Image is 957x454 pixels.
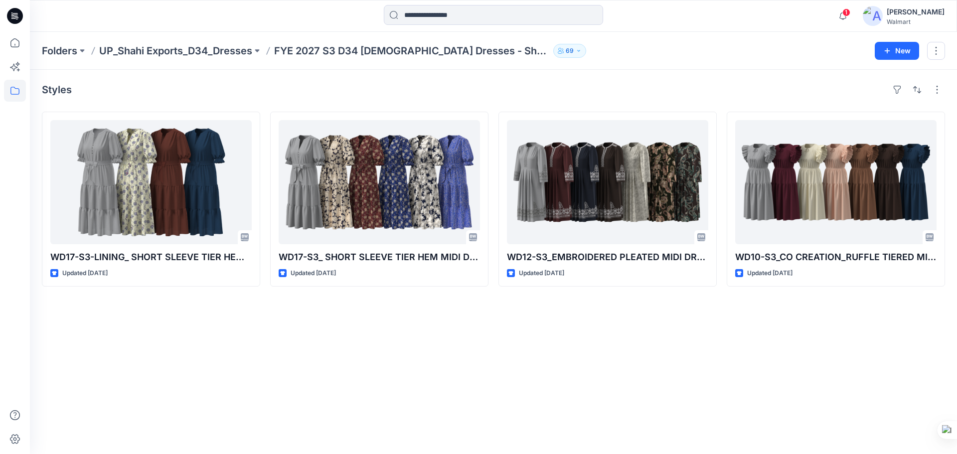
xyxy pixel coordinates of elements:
[50,120,252,244] a: WD17-S3-LINING_ SHORT SLEEVE TIER HEM MIDI DRESS
[519,268,564,279] p: Updated [DATE]
[863,6,883,26] img: avatar
[735,120,937,244] a: WD10-S3_CO CREATION_RUFFLE TIERED MIDI DRESS
[566,45,574,56] p: 69
[887,6,945,18] div: [PERSON_NAME]
[62,268,108,279] p: Updated [DATE]
[279,250,480,264] p: WD17-S3_ SHORT SLEEVE TIER HEM MIDI DRESS
[887,18,945,25] div: Walmart
[99,44,252,58] a: UP_Shahi Exports_D34_Dresses
[553,44,586,58] button: 69
[507,120,708,244] a: WD12-S3_EMBROIDERED PLEATED MIDI DRESS
[842,8,850,16] span: 1
[291,268,336,279] p: Updated [DATE]
[274,44,549,58] p: FYE 2027 S3 D34 [DEMOGRAPHIC_DATA] Dresses - Shahi
[875,42,919,60] button: New
[42,84,72,96] h4: Styles
[735,250,937,264] p: WD10-S3_CO CREATION_RUFFLE TIERED MIDI DRESS
[42,44,77,58] a: Folders
[279,120,480,244] a: WD17-S3_ SHORT SLEEVE TIER HEM MIDI DRESS
[747,268,793,279] p: Updated [DATE]
[507,250,708,264] p: WD12-S3_EMBROIDERED PLEATED MIDI DRESS
[50,250,252,264] p: WD17-S3-LINING_ SHORT SLEEVE TIER HEM MIDI DRESS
